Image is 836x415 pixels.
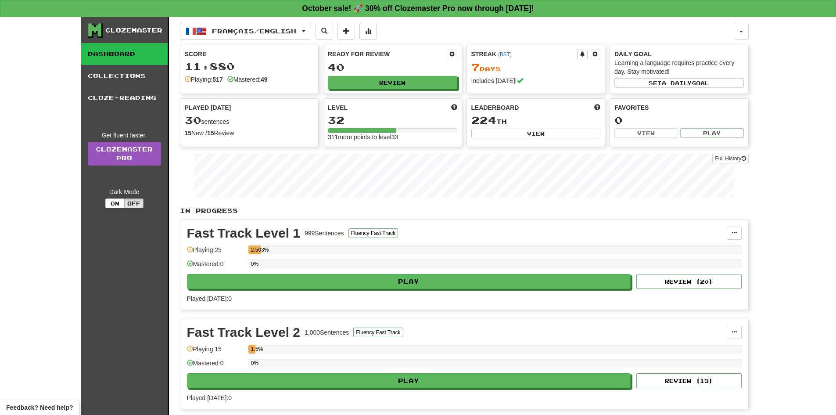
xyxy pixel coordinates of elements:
[328,76,457,89] button: Review
[471,103,519,112] span: Leaderboard
[471,62,601,73] div: Day s
[105,26,162,35] div: Clozemaster
[316,23,333,40] button: Search sentences
[212,76,222,83] strong: 517
[348,228,398,238] button: Fluency Fast Track
[251,245,261,254] div: 2.503%
[636,274,742,289] button: Review (20)
[498,51,512,58] a: (BST)
[187,227,301,240] div: Fast Track Level 1
[471,129,601,138] button: View
[187,394,232,401] span: Played [DATE]: 0
[302,4,534,13] strong: October sale! 🚀 30% off Clozemaster Pro now through [DATE]!
[636,373,742,388] button: Review (15)
[305,328,349,337] div: 1,000 Sentences
[207,130,214,137] strong: 15
[471,61,480,73] span: 7
[471,76,601,85] div: Includes [DATE]!
[328,133,457,141] div: 311 more points to level 33
[451,103,457,112] span: Score more points to level up
[594,103,600,112] span: This week in points, UTC
[88,131,161,140] div: Get fluent faster.
[471,114,496,126] span: 224
[187,245,244,260] div: Playing: 25
[185,130,192,137] strong: 15
[712,154,748,163] button: Full History
[212,27,296,35] span: Français / English
[328,50,447,58] div: Ready for Review
[81,65,168,87] a: Collections
[105,198,125,208] button: On
[185,115,314,126] div: sentences
[187,274,631,289] button: Play
[185,50,314,58] div: Score
[185,114,201,126] span: 30
[81,87,168,109] a: Cloze-Reading
[328,103,348,112] span: Level
[124,198,144,208] button: Off
[185,103,231,112] span: Played [DATE]
[187,326,301,339] div: Fast Track Level 2
[251,345,256,354] div: 1.5%
[680,128,744,138] button: Play
[614,58,744,76] div: Learning a language requires practice every day. Stay motivated!
[614,115,744,126] div: 0
[187,359,244,373] div: Mastered: 0
[88,188,161,196] div: Dark Mode
[328,115,457,126] div: 32
[187,345,244,359] div: Playing: 15
[353,328,403,337] button: Fluency Fast Track
[471,115,601,126] div: th
[614,128,678,138] button: View
[185,75,223,84] div: Playing:
[81,43,168,65] a: Dashboard
[471,50,578,58] div: Streak
[305,229,344,238] div: 999 Sentences
[187,373,631,388] button: Play
[187,260,244,274] div: Mastered: 0
[180,23,311,40] button: Français/English
[180,206,749,215] p: In Progress
[359,23,377,40] button: More stats
[227,75,268,84] div: Mastered:
[185,129,314,137] div: New / Review
[328,62,457,73] div: 40
[88,142,161,166] a: ClozemasterPro
[261,76,268,83] strong: 49
[662,80,692,86] span: a daily
[337,23,355,40] button: Add sentence to collection
[614,50,744,58] div: Daily Goal
[614,78,744,88] button: Seta dailygoal
[6,403,73,412] span: Open feedback widget
[187,295,232,302] span: Played [DATE]: 0
[614,103,744,112] div: Favorites
[185,61,314,72] div: 11,880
